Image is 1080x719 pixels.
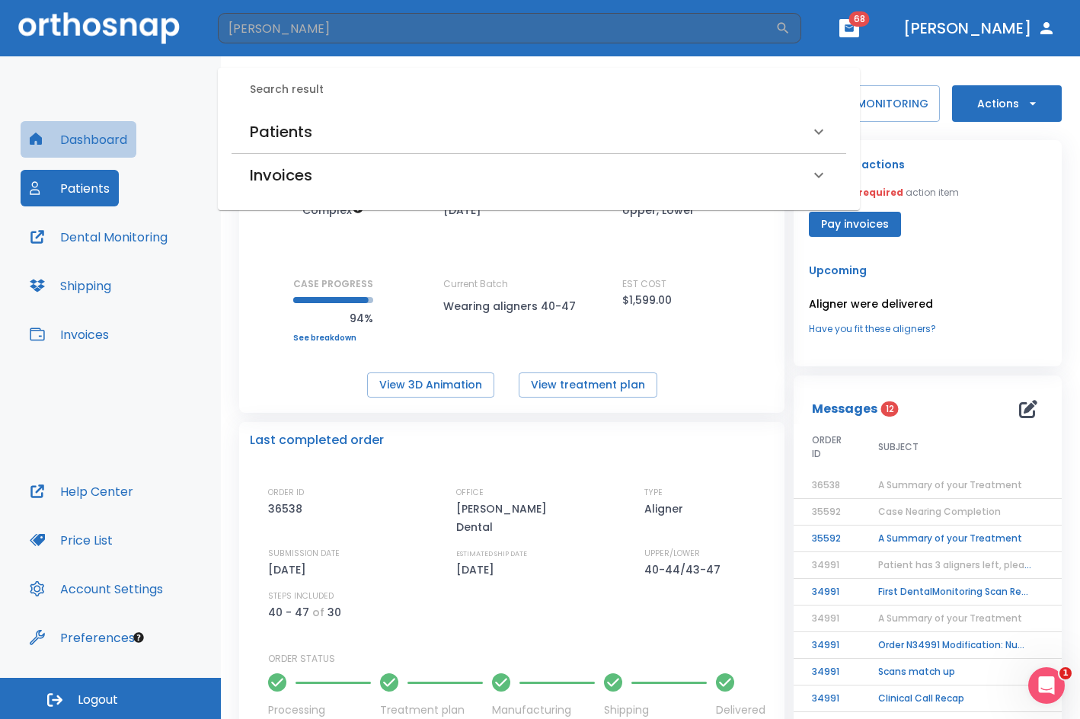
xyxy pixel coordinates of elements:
[622,291,672,309] p: $1,599.00
[250,431,384,449] p: Last completed order
[21,219,177,255] button: Dental Monitoring
[456,561,500,579] p: [DATE]
[268,500,308,518] p: 36538
[268,590,334,603] p: STEPS INCLUDED
[878,440,919,454] span: SUBJECT
[644,547,700,561] p: UPPER/LOWER
[794,526,860,552] td: 35592
[622,277,666,291] p: EST COST
[293,334,373,343] a: See breakdown
[812,400,877,418] p: Messages
[443,297,580,315] p: Wearing aligners 40-47
[809,295,1046,313] p: Aligner were delivered
[860,632,1050,659] td: Order N34991 Modification: Number of requested steps!
[293,277,373,291] p: CASE PROGRESS
[21,473,142,510] button: Help Center
[809,212,901,237] button: Pay invoices
[21,121,136,158] button: Dashboard
[860,685,1050,712] td: Clinical Call Recap
[878,505,1001,518] span: Case Nearing Completion
[232,110,846,153] div: Patients
[218,13,775,43] input: Search by Patient Name or Case #
[21,170,119,206] button: Patients
[18,12,180,43] img: Orthosnap
[268,486,304,500] p: ORDER ID
[878,612,1022,625] span: A Summary of your Treatment
[519,372,657,398] button: View treatment plan
[250,81,846,98] h6: Search result
[812,433,842,461] span: ORDER ID
[794,685,860,712] td: 34991
[312,603,324,622] p: of
[456,547,527,561] p: ESTIMATED SHIP DATE
[1028,667,1065,704] iframe: Intercom live chat
[443,277,580,291] p: Current Batch
[644,500,689,518] p: Aligner
[492,702,595,718] p: Manufacturing
[644,486,663,500] p: TYPE
[860,659,1050,685] td: Scans match up
[268,561,312,579] p: [DATE]
[21,570,172,607] button: Account Settings
[367,372,494,398] button: View 3D Animation
[293,309,373,328] p: 94%
[328,603,341,622] p: 30
[250,163,312,187] h6: Invoices
[810,85,940,122] button: STARTMONITORING
[268,652,774,666] p: ORDER STATUS
[21,522,122,558] button: Price List
[443,201,481,219] p: [DATE]
[1059,667,1072,679] span: 1
[809,261,1046,280] p: Upcoming
[268,702,371,718] p: Processing
[812,478,840,491] span: 36538
[812,558,839,571] span: 34991
[644,561,726,579] p: 40-44/43-47
[794,659,860,685] td: 34991
[812,612,839,625] span: 34991
[878,478,1022,491] span: A Summary of your Treatment
[809,186,959,200] p: You have action item
[849,11,870,27] span: 68
[302,203,364,218] span: Up to 50 Steps (100 aligners)
[21,316,118,353] button: Invoices
[809,322,1046,336] a: Have you fit these aligners?
[881,401,899,417] span: 12
[860,579,1050,606] td: First DentalMonitoring Scan Review!
[622,201,695,219] p: Upper, Lower
[380,702,483,718] p: Treatment plan
[860,526,1050,552] td: A Summary of your Treatment
[132,631,145,644] div: Tooltip anchor
[21,267,120,304] button: Shipping
[716,702,765,718] p: Delivered
[952,85,1062,122] button: Actions
[232,154,846,197] div: Invoices
[604,702,707,718] p: Shipping
[21,619,144,656] button: Preferences
[456,500,586,536] p: [PERSON_NAME] Dental
[855,186,903,199] span: 1 required
[794,632,860,659] td: 34991
[78,692,118,708] span: Logout
[268,603,309,622] p: 40 - 47
[250,120,312,144] h6: Patients
[897,14,1062,42] button: [PERSON_NAME]
[268,547,340,561] p: SUBMISSION DATE
[456,486,484,500] p: OFFICE
[812,505,841,518] span: 35592
[794,579,860,606] td: 34991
